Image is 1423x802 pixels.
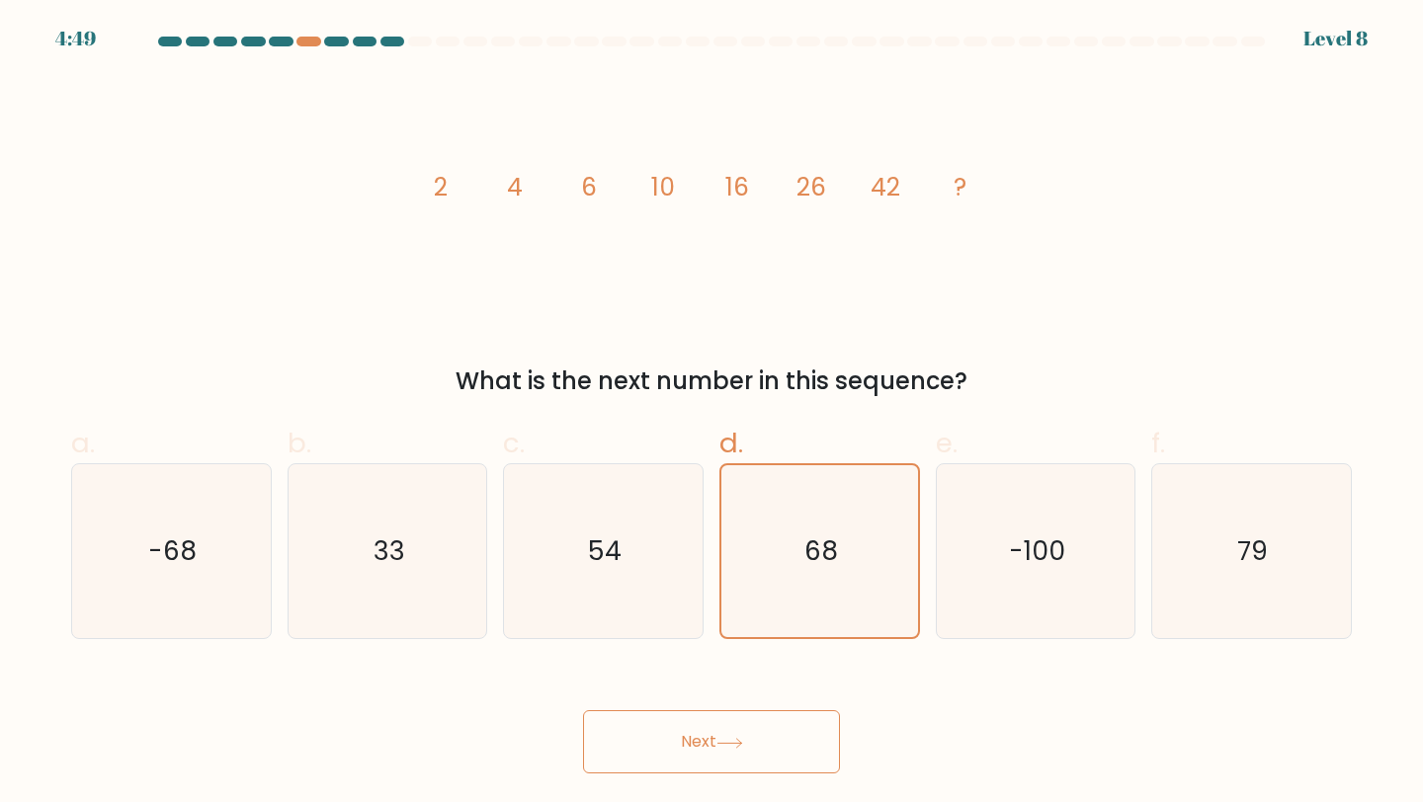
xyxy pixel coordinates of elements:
[581,170,597,204] tspan: 6
[651,170,675,204] tspan: 10
[434,170,448,204] tspan: 2
[725,170,749,204] tspan: 16
[588,532,622,569] text: 54
[71,424,95,462] span: a.
[55,24,96,53] div: 4:49
[149,532,198,569] text: -68
[936,424,958,462] span: e.
[1238,532,1269,569] text: 79
[288,424,311,462] span: b.
[1303,24,1368,53] div: Level 8
[954,170,966,204] tspan: ?
[1009,532,1065,569] text: -100
[1151,424,1165,462] span: f.
[796,170,826,204] tspan: 26
[719,424,743,462] span: d.
[871,170,900,204] tspan: 42
[503,424,525,462] span: c.
[804,533,838,569] text: 68
[507,170,523,204] tspan: 4
[583,710,840,773] button: Next
[83,363,1340,399] div: What is the next number in this sequence?
[374,532,405,569] text: 33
